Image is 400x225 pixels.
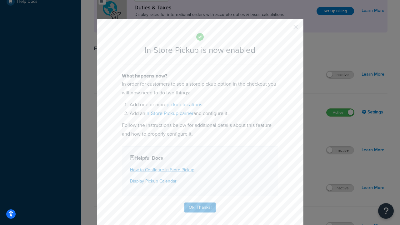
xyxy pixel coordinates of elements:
button: Ok, Thanks! [184,202,216,212]
a: In-Store Pickup carrier [145,110,193,117]
h2: In-Store Pickup is now enabled [122,46,278,55]
h4: What happens now? [122,72,278,80]
h4: Helpful Docs [130,154,270,162]
li: Add an and configure it. [130,109,278,118]
a: Display Pickup Calendar [130,178,177,184]
li: Add one or more . [130,100,278,109]
a: How to Configure In-Store Pickup [130,167,194,173]
p: Follow the instructions below for additional details about this feature and how to properly confi... [122,121,278,138]
a: pickup locations [167,101,202,108]
p: In order for customers to see a store pickup option in the checkout you will now need to do two t... [122,80,278,97]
